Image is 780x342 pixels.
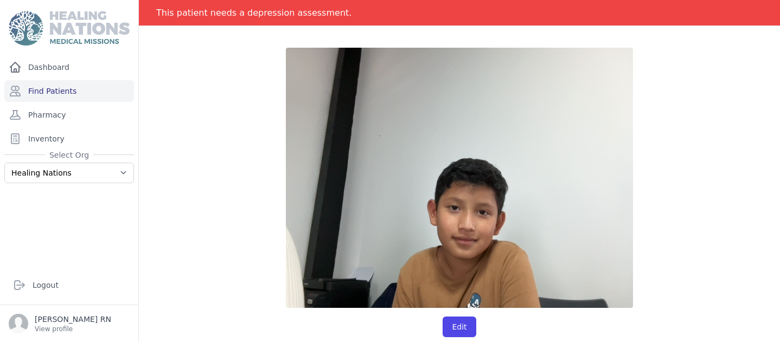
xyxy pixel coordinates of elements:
[4,104,134,126] a: Pharmacy
[9,314,130,333] a: [PERSON_NAME] RN View profile
[9,274,130,296] a: Logout
[4,56,134,78] a: Dashboard
[4,128,134,150] a: Inventory
[4,80,134,102] a: Find Patients
[35,325,111,333] p: View profile
[35,314,111,325] p: [PERSON_NAME] RN
[45,150,93,160] span: Select Org
[9,11,129,46] img: Medical Missions EMR
[443,317,476,337] button: Edit
[286,48,633,308] img: P8CKfZM41USO3sAAAAASUVORK5CYII=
